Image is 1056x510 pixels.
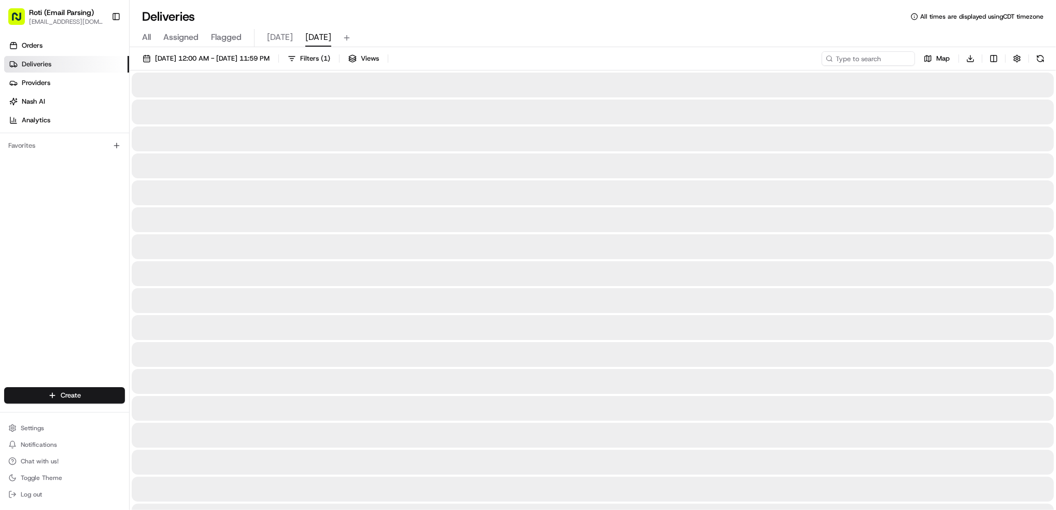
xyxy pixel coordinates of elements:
button: Views [344,51,384,66]
input: Type to search [822,51,915,66]
span: Chat with us! [21,457,59,465]
img: 1736555255976-a54dd68f-1ca7-489b-9aae-adbdc363a1c4 [21,161,29,169]
button: Map [919,51,954,66]
span: Providers [22,78,50,88]
span: Flagged [211,31,242,44]
img: Masood Aslam [10,151,27,167]
button: Settings [4,421,125,435]
a: Deliveries [4,56,129,73]
span: [DATE] [267,31,293,44]
div: Favorites [4,137,125,154]
h1: Deliveries [142,8,195,25]
span: Orders [22,41,43,50]
span: API Documentation [98,204,166,214]
div: 💻 [88,205,96,213]
p: Welcome 👋 [10,41,189,58]
span: ( 1 ) [321,54,330,63]
button: Refresh [1033,51,1048,66]
span: [DATE] 12:00 AM - [DATE] 11:59 PM [155,54,270,63]
button: See all [161,133,189,145]
button: Roti (Email Parsing)[EMAIL_ADDRESS][DOMAIN_NAME] [4,4,107,29]
a: Nash AI [4,93,129,110]
button: [EMAIL_ADDRESS][DOMAIN_NAME] [29,18,103,26]
img: 1736555255976-a54dd68f-1ca7-489b-9aae-adbdc363a1c4 [10,99,29,118]
span: • [86,161,90,169]
img: 9188753566659_6852d8bf1fb38e338040_72.png [22,99,40,118]
div: Start new chat [47,99,170,109]
button: Filters(1) [283,51,335,66]
a: Orders [4,37,129,54]
span: [PERSON_NAME] [32,161,84,169]
a: Analytics [4,112,129,129]
span: Notifications [21,441,57,449]
button: Create [4,387,125,404]
button: Chat with us! [4,454,125,469]
button: Log out [4,487,125,502]
span: Pylon [103,229,125,237]
button: Toggle Theme [4,471,125,485]
button: Roti (Email Parsing) [29,7,94,18]
span: Views [361,54,379,63]
span: Map [936,54,950,63]
img: Nash [10,10,31,31]
span: Analytics [22,116,50,125]
span: Knowledge Base [21,204,79,214]
span: [DATE] [92,161,113,169]
span: Create [61,391,81,400]
div: 📗 [10,205,19,213]
button: [DATE] 12:00 AM - [DATE] 11:59 PM [138,51,274,66]
span: [DATE] [305,31,331,44]
span: Toggle Theme [21,474,62,482]
span: Settings [21,424,44,432]
span: Assigned [163,31,199,44]
input: Clear [27,67,171,78]
a: Powered byPylon [73,229,125,237]
span: Log out [21,490,42,499]
span: All [142,31,151,44]
span: Filters [300,54,330,63]
div: We're available if you need us! [47,109,143,118]
span: All times are displayed using CDT timezone [920,12,1044,21]
div: Past conversations [10,135,69,143]
a: Providers [4,75,129,91]
button: Notifications [4,437,125,452]
a: 📗Knowledge Base [6,200,83,218]
span: Nash AI [22,97,45,106]
a: 💻API Documentation [83,200,171,218]
span: Deliveries [22,60,51,69]
button: Start new chat [176,102,189,115]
